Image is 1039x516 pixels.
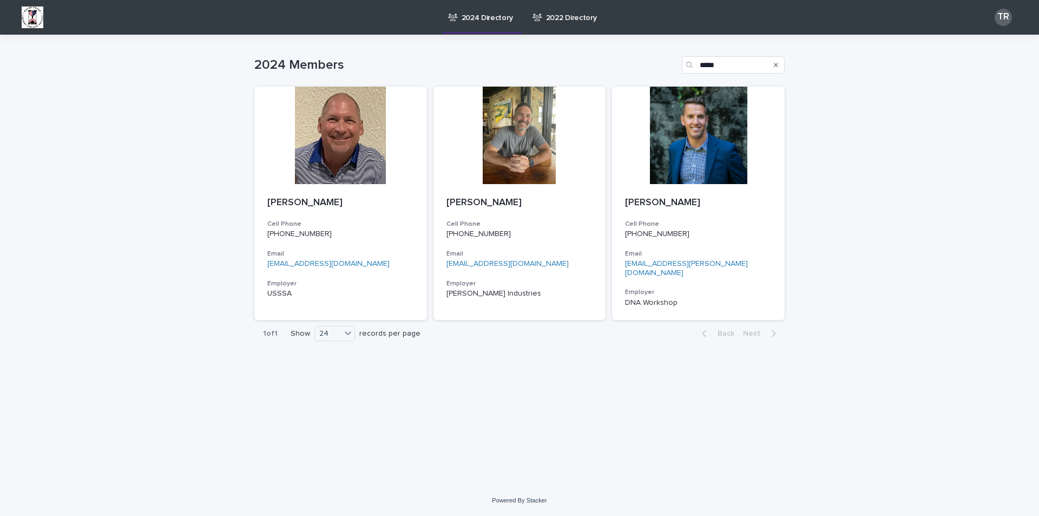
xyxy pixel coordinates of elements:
a: [PERSON_NAME]Cell Phone[PHONE_NUMBER]Email[EMAIL_ADDRESS][DOMAIN_NAME]EmployerUSSSA [254,87,427,320]
img: BsxibNoaTPe9uU9VL587 [22,6,43,28]
p: 1 of 1 [254,321,286,347]
p: [PERSON_NAME] [267,197,414,209]
h3: Email [446,250,593,258]
div: 24 [315,328,341,339]
a: [PERSON_NAME]Cell Phone[PHONE_NUMBER]Email[EMAIL_ADDRESS][DOMAIN_NAME]Employer[PERSON_NAME] Indus... [433,87,606,320]
p: [PERSON_NAME] Industries [446,289,593,298]
h3: Cell Phone [446,220,593,228]
a: [PERSON_NAME]Cell Phone[PHONE_NUMBER]Email[EMAIL_ADDRESS][PERSON_NAME][DOMAIN_NAME]EmployerDNA Wo... [612,87,785,320]
h3: Email [625,250,772,258]
button: Next [739,329,785,338]
button: Back [693,329,739,338]
span: Back [711,330,734,337]
h3: Cell Phone [267,220,414,228]
p: Show [291,329,310,338]
p: records per page [359,329,420,338]
a: [PHONE_NUMBER] [625,230,689,238]
p: USSSA [267,289,414,298]
p: DNA Workshop [625,298,772,308]
input: Search [682,56,785,74]
span: Next [743,330,767,337]
h3: Employer [625,288,772,297]
a: [EMAIL_ADDRESS][PERSON_NAME][DOMAIN_NAME] [625,260,748,277]
h3: Cell Phone [625,220,772,228]
a: Powered By Stacker [492,497,547,504]
a: [EMAIL_ADDRESS][DOMAIN_NAME] [446,260,569,267]
a: [EMAIL_ADDRESS][DOMAIN_NAME] [267,260,390,267]
a: [PHONE_NUMBER] [446,230,511,238]
h3: Employer [446,279,593,288]
p: [PERSON_NAME] [446,197,593,209]
div: TR [995,9,1012,26]
h1: 2024 Members [254,57,678,73]
a: [PHONE_NUMBER] [267,230,332,238]
p: [PERSON_NAME] [625,197,772,209]
h3: Email [267,250,414,258]
h3: Employer [267,279,414,288]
